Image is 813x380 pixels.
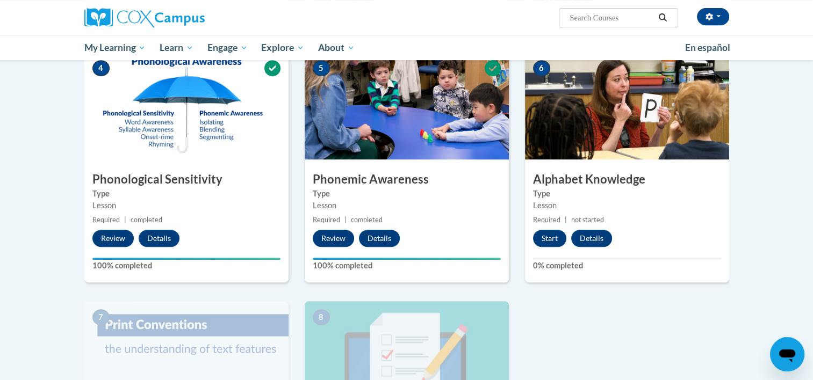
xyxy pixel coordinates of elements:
[525,52,729,159] img: Course Image
[68,35,745,60] div: Main menu
[139,230,179,247] button: Details
[770,337,804,371] iframe: Button to launch messaging window
[533,216,560,224] span: Required
[569,11,654,24] input: Search Courses
[305,52,509,159] img: Course Image
[84,171,289,188] h3: Phonological Sensitivity
[697,8,729,25] button: Account Settings
[92,309,110,325] span: 7
[92,260,280,272] label: 100% completed
[318,41,355,54] span: About
[344,216,347,224] span: |
[160,41,193,54] span: Learn
[92,230,134,247] button: Review
[200,35,255,60] a: Engage
[92,216,120,224] span: Required
[92,60,110,76] span: 4
[77,35,153,60] a: My Learning
[84,8,289,27] a: Cox Campus
[313,216,340,224] span: Required
[207,41,248,54] span: Engage
[533,230,566,247] button: Start
[305,171,509,188] h3: Phonemic Awareness
[261,41,304,54] span: Explore
[254,35,311,60] a: Explore
[359,230,400,247] button: Details
[685,42,730,53] span: En español
[313,258,501,260] div: Your progress
[313,188,501,200] label: Type
[84,52,289,159] img: Course Image
[131,216,162,224] span: completed
[525,171,729,188] h3: Alphabet Knowledge
[533,260,721,272] label: 0% completed
[313,200,501,211] div: Lesson
[533,60,550,76] span: 6
[92,200,280,211] div: Lesson
[84,41,146,54] span: My Learning
[311,35,362,60] a: About
[84,8,205,27] img: Cox Campus
[678,36,737,59] a: En español
[313,60,330,76] span: 5
[313,309,330,325] span: 8
[571,216,604,224] span: not started
[92,258,280,260] div: Your progress
[533,188,721,200] label: Type
[533,200,721,211] div: Lesson
[565,216,567,224] span: |
[313,260,501,272] label: 100% completed
[124,216,126,224] span: |
[153,35,200,60] a: Learn
[92,188,280,200] label: Type
[351,216,383,224] span: completed
[654,11,671,24] button: Search
[313,230,354,247] button: Review
[571,230,612,247] button: Details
